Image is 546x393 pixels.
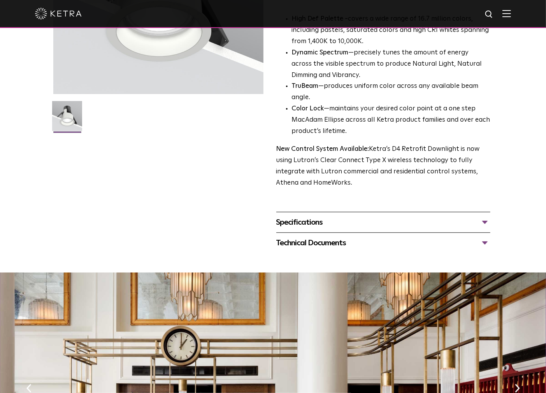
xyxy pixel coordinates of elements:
[276,146,369,152] strong: New Control System Available:
[485,10,494,19] img: search icon
[292,14,491,47] p: covers a wide range of 16.7 million colors, including pastels, saturated colors and high CRI whit...
[292,103,491,137] li: —maintains your desired color point at a one step MacAdam Ellipse across all Ketra product famili...
[276,144,491,189] p: Ketra’s D4 Retrofit Downlight is now using Lutron’s Clear Connect Type X wireless technology to f...
[52,101,82,137] img: D4R Retrofit Downlight
[292,49,349,56] strong: Dynamic Spectrum
[276,216,491,229] div: Specifications
[292,81,491,103] li: —produces uniform color across any available beam angle.
[35,8,82,19] img: ketra-logo-2019-white
[502,10,511,17] img: Hamburger%20Nav.svg
[292,83,319,89] strong: TruBeam
[292,105,324,112] strong: Color Lock
[292,47,491,81] li: —precisely tunes the amount of energy across the visible spectrum to produce Natural Light, Natur...
[276,237,491,249] div: Technical Documents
